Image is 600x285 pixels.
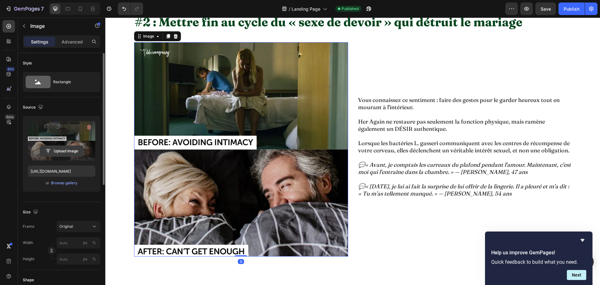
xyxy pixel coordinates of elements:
div: Undo/Redo [118,3,143,15]
div: Help us improve GemPages! [491,237,586,280]
div: Shape [23,277,34,283]
div: 450 [6,67,15,72]
button: Hide survey [579,237,586,244]
button: px [90,255,98,263]
div: px [83,240,87,246]
label: Frame [23,224,34,229]
button: Save [535,3,556,15]
button: 7 [2,3,47,15]
input: https://example.com/image.jpg [28,165,95,177]
button: Next question [567,270,586,280]
button: Publish [558,3,585,15]
div: Publish [564,6,579,12]
span: Published [342,6,359,12]
p: Quick feedback to build what you need. [491,259,586,265]
button: Upload Image [40,145,83,157]
p: Vous connaissez ce sentiment : faire des gestes pour le garder heureux tout en mourant à l'intéri... [253,79,466,93]
button: % [82,239,89,247]
button: Browse gallery [51,180,78,186]
button: px [90,239,98,247]
div: Beta [5,115,15,120]
p: Image [30,22,83,30]
div: Style [23,60,32,66]
button: Original [57,221,100,232]
span: / [289,6,290,12]
h2: Help us improve GemPages! [491,249,586,257]
span: Save [541,6,551,12]
img: gempages_581179120260481544-90ad053b-aeb6-4221-a4a5-efb559ffb86c.webp [29,25,243,239]
i: 💬« Avant, je comptais les carreaux du plafond pendant l'amour. Maintenant, c'est moi qui l'entraî... [253,144,466,158]
div: Source [23,103,44,112]
div: px [83,256,87,262]
p: Advanced [62,38,83,45]
p: 7 [41,5,44,13]
div: Size [23,208,39,216]
i: 💬« [DATE], je lui ai fait la surprise de lui offrir de la lingerie. Il a pleuré et m'a dit : « Tu... [253,165,464,180]
p: Her Again ne restaure pas seulement la fonction physique, mais ramène également un DÉSIR authenti... [253,100,466,115]
span: or [46,179,49,187]
div: Rectangle [53,75,91,89]
label: Height [23,256,34,262]
button: % [82,255,89,263]
div: Image [37,16,50,22]
span: Landing Page [292,6,320,12]
input: px% [57,253,100,265]
label: Width [23,240,33,246]
div: Browse gallery [51,180,77,186]
div: % [92,240,96,246]
span: Original [59,224,73,229]
p: Settings [31,38,48,45]
input: px% [57,237,100,248]
p: Lorsque les bactéries L. gasseri communiquent avec les centres de récompense de votre cerveau, el... [253,122,466,136]
iframe: Design area [105,18,600,285]
div: % [92,256,96,262]
div: 0 [132,242,139,247]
